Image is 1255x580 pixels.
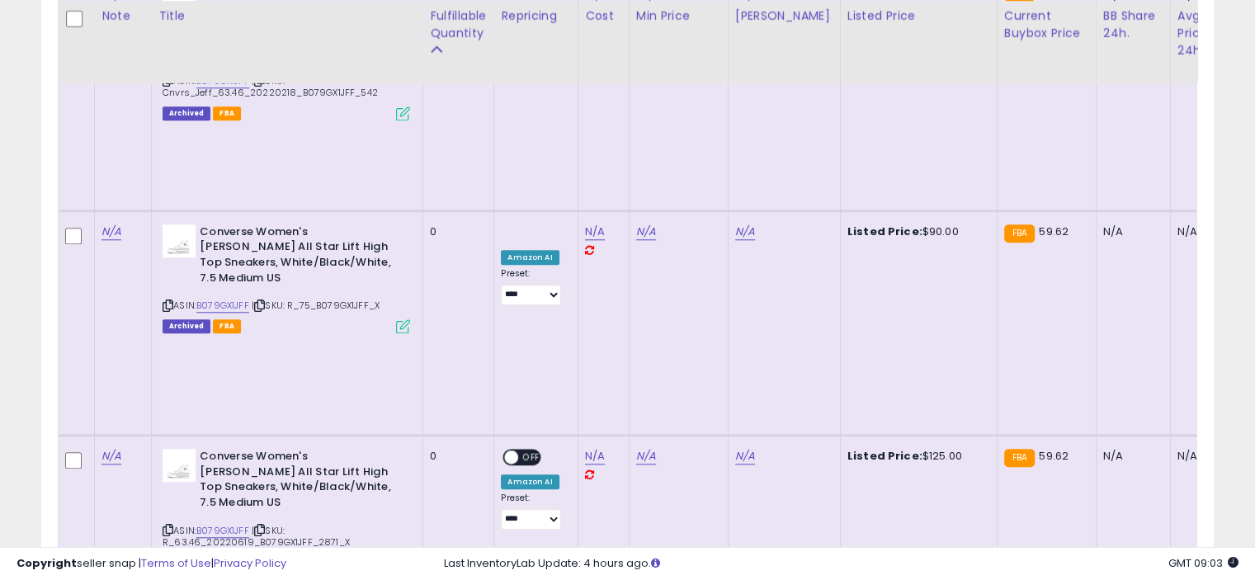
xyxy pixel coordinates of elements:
div: N/A [1177,224,1232,239]
div: N/A [1177,449,1232,464]
div: N/A [1103,449,1158,464]
div: Avg Win Price 24h. [1177,7,1238,59]
span: 59.62 [1039,224,1069,239]
div: BB Share 24h. [1103,7,1163,42]
strong: Copyright [17,555,77,571]
div: seller snap | | [17,556,286,572]
b: Listed Price: [847,448,922,464]
a: B079GX1JFF [196,299,249,313]
span: Listings that have been deleted from Seller Central [163,106,210,120]
div: $90.00 [847,224,984,239]
a: N/A [735,448,755,464]
a: N/A [636,224,656,240]
a: B079GX1JFF [196,524,249,538]
b: Listed Price: [847,224,922,239]
div: Listed Price [847,7,990,25]
div: Fulfillable Quantity [430,7,487,42]
div: Note [101,7,144,25]
span: OFF [518,450,545,464]
div: Current Buybox Price [1004,7,1089,42]
div: Amazon AI [501,250,559,265]
small: FBA [1004,224,1035,243]
div: N/A [1103,224,1158,239]
div: Amazon AI [501,474,559,489]
div: $125.00 [847,449,984,464]
span: | SKU: R_75_B079GX1JFF_X [252,299,380,312]
b: Converse Women's [PERSON_NAME] All Star Lift High Top Sneakers, White/Black/White, 7.5 Medium US [200,449,400,514]
div: Preset: [501,493,565,530]
a: N/A [585,448,605,464]
div: [PERSON_NAME] [735,7,833,25]
b: Converse Women's [PERSON_NAME] All Star Lift High Top Sneakers, White/Black/White, 7.5 Medium US [200,224,400,290]
div: Min Price [636,7,721,25]
div: Preset: [501,268,565,305]
span: 2025-08-18 09:03 GMT [1168,555,1238,571]
a: Privacy Policy [214,555,286,571]
a: N/A [636,448,656,464]
div: Cost [585,7,622,25]
span: 59.62 [1039,448,1069,464]
img: 21o1wUW9WwL._SL40_.jpg [163,224,196,257]
div: Repricing [501,7,571,25]
a: N/A [101,224,121,240]
a: N/A [735,224,755,240]
div: ASIN: [163,224,410,332]
span: FBA [213,106,241,120]
div: Title [158,7,416,25]
span: | SKU: Cnvrs_Jeff_63.46_20220218_B079GX1JFF_542 [163,74,378,99]
span: | SKU: R_63.46_20220619_B079GX1JFF_2871_X [163,524,350,549]
span: Listings that have been deleted from Seller Central [163,319,210,333]
span: FBA [213,319,241,333]
div: 0 [430,449,481,464]
div: Last InventoryLab Update: 4 hours ago. [444,556,1238,572]
img: 21o1wUW9WwL._SL40_.jpg [163,449,196,482]
a: N/A [585,224,605,240]
a: N/A [101,448,121,464]
small: FBA [1004,449,1035,467]
div: 0 [430,224,481,239]
a: Terms of Use [141,555,211,571]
